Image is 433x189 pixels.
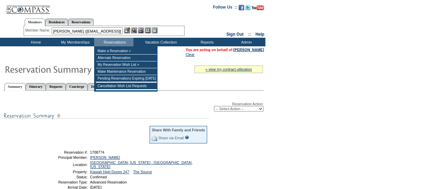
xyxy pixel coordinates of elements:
[213,4,237,12] td: Follow Us ::
[39,155,88,160] td: Principal Member:
[94,38,133,46] td: Reservations
[66,83,87,90] a: Concierge
[90,150,104,154] span: 1708774
[252,5,264,10] img: Subscribe to our YouTube Channel
[233,48,264,52] a: [PERSON_NAME]
[226,38,265,46] td: Admin
[90,175,107,179] span: Confirmed
[124,27,130,33] img: b_edit.gif
[152,27,157,33] img: b_calculator.gif
[96,83,157,90] td: Cancellation Wish List Requests
[96,55,157,61] td: Alternate Reservation
[15,38,55,46] td: Home
[39,170,88,174] td: Property:
[4,62,141,76] img: Reservaton Summary
[226,32,243,37] a: Sign Out
[46,83,66,90] a: Requests
[158,136,184,140] a: Share via Email
[96,68,157,75] td: Make Maintenance Reservation
[45,19,68,26] a: Residences
[26,83,46,90] a: Itinerary
[55,38,94,46] td: My Memberships
[245,5,251,10] img: Follow us on Twitter
[39,180,88,184] td: Reservation Type:
[90,180,127,184] span: Advanced Reservation
[186,52,194,57] a: Clear
[152,128,205,132] div: Share With Family and Friends
[239,5,244,10] img: Become our fan on Facebook
[131,27,137,33] img: View
[133,38,187,46] td: Vacation Collection
[96,75,157,82] td: Pending Reservations Expiring [DATE]
[90,161,193,169] a: [GEOGRAPHIC_DATA], [US_STATE] - [GEOGRAPHIC_DATA], [US_STATE]
[145,27,151,33] img: Reservations
[96,61,157,68] td: My Reservation Wish List »
[25,27,52,33] div: Member Name:
[187,38,226,46] td: Reports
[3,102,264,111] div: Reservation Action:
[138,27,144,33] img: Impersonate
[255,32,264,37] a: Help
[186,48,264,52] span: You are acting on behalf of:
[4,83,26,91] a: Summary
[245,7,251,11] a: Follow us on Twitter
[25,19,46,26] a: Members
[252,7,264,11] a: Subscribe to our YouTube Channel
[96,48,157,55] td: Make a Reservation »
[239,7,244,11] a: Become our fan on Facebook
[88,83,103,90] a: Detail
[133,170,152,174] a: The Source
[39,150,88,154] td: Reservation #:
[39,175,88,179] td: Status:
[90,155,120,160] a: [PERSON_NAME]
[68,19,94,26] a: Reservations
[185,135,189,139] input: What is this?
[39,161,88,169] td: Location:
[205,67,252,71] a: » view my contract utilization
[3,111,209,120] img: subTtlResSummary.gif
[90,170,129,174] a: Kiawah High Dunes 247
[248,32,251,37] span: ::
